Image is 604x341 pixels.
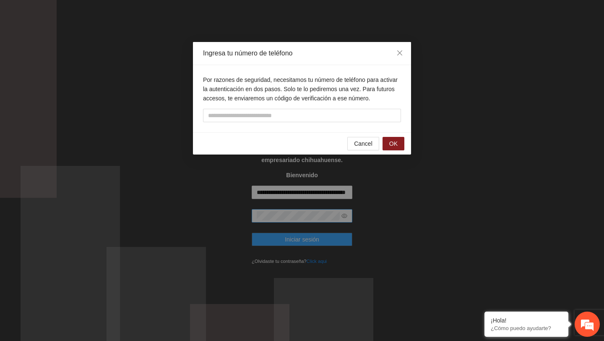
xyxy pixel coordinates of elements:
span: close [396,50,403,56]
span: OK [389,139,398,148]
span: Cancel [354,139,372,148]
button: OK [383,137,404,150]
div: ¡Hola! [491,317,562,324]
button: Cancel [347,137,379,150]
p: Por razones de seguridad, necesitamos tu número de teléfono para activar la autenticación en dos ... [203,75,401,103]
textarea: Escriba su mensaje y pulse “Intro” [4,229,160,259]
p: ¿Cómo puedo ayudarte? [491,325,562,331]
button: Close [388,42,411,65]
div: Ingresa tu número de teléfono [203,49,401,58]
div: Minimizar ventana de chat en vivo [138,4,158,24]
span: Estamos en línea. [49,112,116,197]
div: Chatee con nosotros ahora [44,43,141,54]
